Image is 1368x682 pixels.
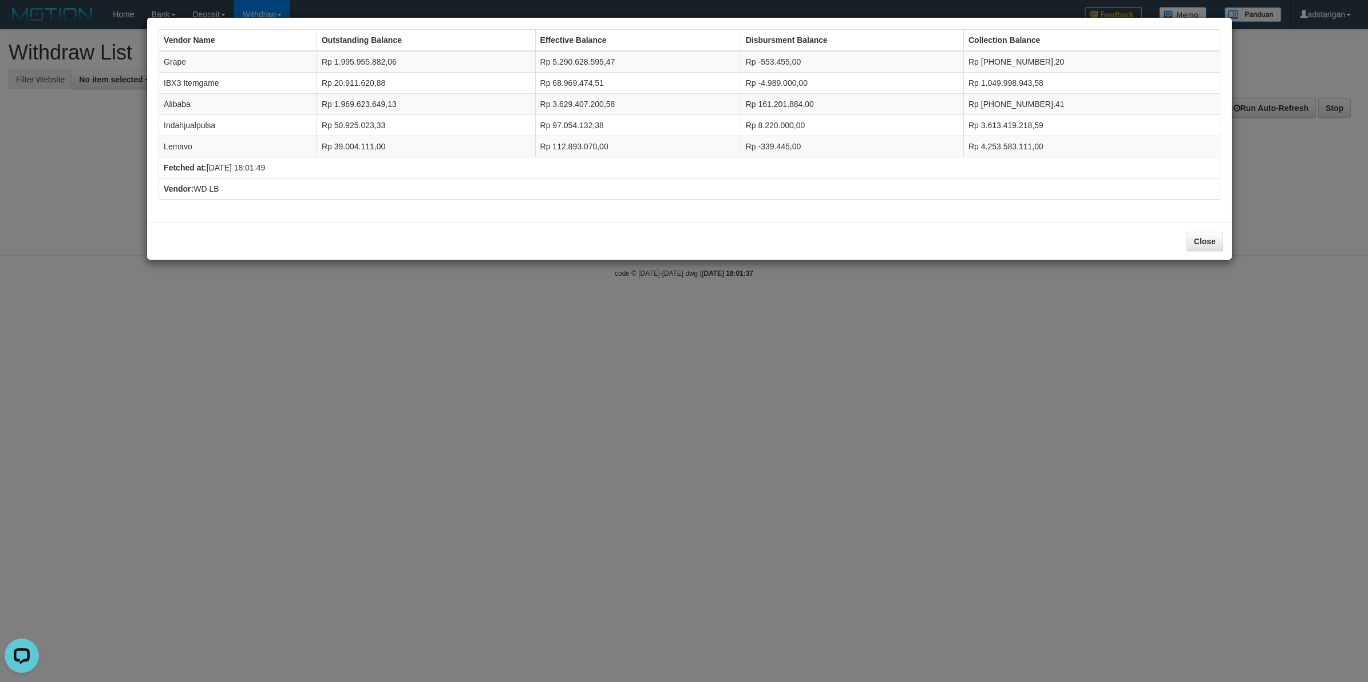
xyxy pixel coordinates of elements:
[535,30,741,51] th: Effective Balance
[159,94,317,115] td: Alibaba
[964,115,1220,136] td: Rp 3.613.419.218,59
[964,30,1220,51] th: Collection Balance
[535,136,741,157] td: Rp 112.893.070,00
[535,94,741,115] td: Rp 3.629.407.200,58
[741,136,963,157] td: Rp -339.445,00
[741,94,963,115] td: Rp 161.201.884,00
[159,136,317,157] td: Lemavo
[1187,232,1223,251] button: Close
[159,115,317,136] td: Indahjualpulsa
[964,51,1220,73] td: Rp [PHONE_NUMBER],20
[964,94,1220,115] td: Rp [PHONE_NUMBER],41
[159,30,317,51] th: Vendor Name
[535,115,741,136] td: Rp 97.054.132,38
[317,115,535,136] td: Rp 50.925.023,33
[159,157,1220,179] td: [DATE] 18:01:49
[317,136,535,157] td: Rp 39.004.111,00
[159,51,317,73] td: Grape
[317,73,535,94] td: Rp 20.911.620,88
[317,51,535,73] td: Rp 1.995.955.882,06
[741,51,963,73] td: Rp -553.455,00
[164,184,193,193] b: Vendor:
[535,73,741,94] td: Rp 68.969.474,51
[317,30,535,51] th: Outstanding Balance
[964,136,1220,157] td: Rp 4.253.583.111,00
[741,73,963,94] td: Rp -4.989.000,00
[741,30,963,51] th: Disbursment Balance
[5,5,39,39] button: Open LiveChat chat widget
[964,73,1220,94] td: Rp 1.049.998.943,58
[741,115,963,136] td: Rp 8.220.000,00
[317,94,535,115] td: Rp 1.969.623.649,13
[159,179,1220,200] td: WD LB
[535,51,741,73] td: Rp 5.290.628.595,47
[164,163,207,172] b: Fetched at:
[159,73,317,94] td: IBX3 Itemgame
